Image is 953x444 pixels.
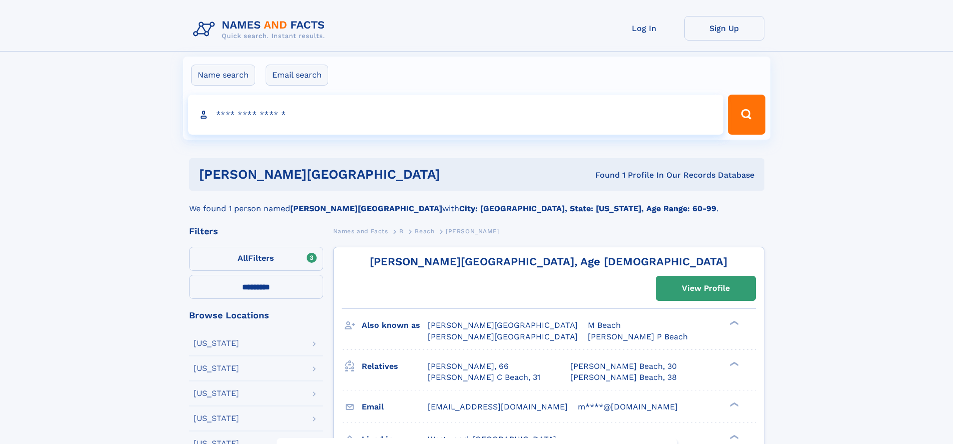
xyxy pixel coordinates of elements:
[333,225,388,237] a: Names and Facts
[188,95,724,135] input: search input
[194,389,239,397] div: [US_STATE]
[446,228,499,235] span: [PERSON_NAME]
[727,433,739,440] div: ❯
[727,320,739,326] div: ❯
[570,372,677,383] a: [PERSON_NAME] Beach, 38
[290,204,442,213] b: [PERSON_NAME][GEOGRAPHIC_DATA]
[362,317,428,334] h3: Also known as
[189,247,323,271] label: Filters
[399,225,404,237] a: B
[266,65,328,86] label: Email search
[428,434,556,444] span: Westwood, [GEOGRAPHIC_DATA]
[588,320,621,330] span: M Beach
[194,414,239,422] div: [US_STATE]
[199,168,518,181] h1: [PERSON_NAME][GEOGRAPHIC_DATA]
[428,332,578,341] span: [PERSON_NAME][GEOGRAPHIC_DATA]
[428,372,540,383] a: [PERSON_NAME] C Beach, 31
[194,364,239,372] div: [US_STATE]
[191,65,255,86] label: Name search
[518,170,754,181] div: Found 1 Profile In Our Records Database
[194,339,239,347] div: [US_STATE]
[684,16,764,41] a: Sign Up
[728,95,765,135] button: Search Button
[189,311,323,320] div: Browse Locations
[428,361,509,372] a: [PERSON_NAME], 66
[189,227,323,236] div: Filters
[415,225,434,237] a: Beach
[727,360,739,367] div: ❯
[459,204,716,213] b: City: [GEOGRAPHIC_DATA], State: [US_STATE], Age Range: 60-99
[588,332,688,341] span: [PERSON_NAME] P Beach
[189,191,764,215] div: We found 1 person named with .
[604,16,684,41] a: Log In
[656,276,755,300] a: View Profile
[428,320,578,330] span: [PERSON_NAME][GEOGRAPHIC_DATA]
[415,228,434,235] span: Beach
[570,361,677,372] a: [PERSON_NAME] Beach, 30
[727,401,739,407] div: ❯
[362,398,428,415] h3: Email
[682,277,730,300] div: View Profile
[238,253,248,263] span: All
[189,16,333,43] img: Logo Names and Facts
[428,402,568,411] span: [EMAIL_ADDRESS][DOMAIN_NAME]
[370,255,727,268] a: [PERSON_NAME][GEOGRAPHIC_DATA], Age [DEMOGRAPHIC_DATA]
[362,358,428,375] h3: Relatives
[399,228,404,235] span: B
